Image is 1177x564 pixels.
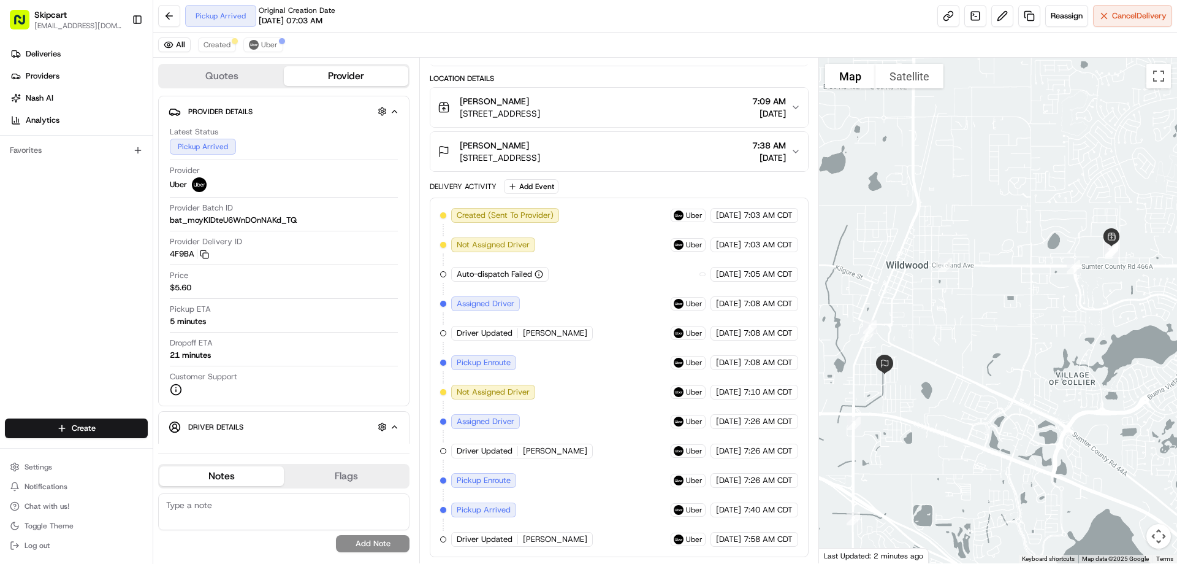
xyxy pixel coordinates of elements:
[284,66,408,86] button: Provider
[504,179,558,194] button: Add Event
[42,117,201,129] div: Start new chat
[875,64,943,88] button: Show satellite imagery
[170,215,297,226] span: bat_moyKIDteU6WnDOnNAKd_TQ
[1146,64,1171,88] button: Toggle fullscreen view
[744,269,793,280] span: 7:05 AM CDT
[744,416,793,427] span: 7:26 AM CDT
[170,179,187,190] span: Uber
[716,269,741,280] span: [DATE]
[686,476,703,485] span: Uber
[204,40,230,50] span: Created
[716,298,741,309] span: [DATE]
[243,37,283,52] button: Uber
[674,417,684,427] img: uber-new-logo.jpeg
[457,210,554,221] span: Created (Sent To Provider)
[457,387,530,398] span: Not Assigned Driver
[1051,10,1083,21] span: Reassign
[674,240,684,250] img: uber-new-logo.jpeg
[25,501,69,511] span: Chat with us!
[744,446,793,457] span: 7:26 AM CDT
[188,422,243,432] span: Driver Details
[457,534,512,545] span: Driver Updated
[5,141,148,160] div: Favorites
[686,535,703,544] span: Uber
[188,107,253,117] span: Provider Details
[170,442,191,453] span: Name
[259,15,322,26] span: [DATE] 07:03 AM
[5,498,148,515] button: Chat with us!
[674,535,684,544] img: uber-new-logo.jpeg
[1045,5,1088,27] button: Reassign
[26,115,59,126] span: Analytics
[170,270,188,281] span: Price
[686,299,703,309] span: Uber
[249,40,259,50] img: uber-new-logo.jpeg
[12,12,37,37] img: Nash
[686,211,703,220] span: Uber
[752,107,786,120] span: [DATE]
[523,328,587,339] span: [PERSON_NAME]
[170,126,218,137] span: Latest Status
[1093,5,1172,27] button: CancelDelivery
[460,152,540,164] span: [STREET_ADDRESS]
[5,44,153,64] a: Deliveries
[716,387,741,398] span: [DATE]
[158,37,191,52] button: All
[5,110,153,130] a: Analytics
[744,475,793,486] span: 7:26 AM CDT
[716,328,741,339] span: [DATE]
[159,66,284,86] button: Quotes
[822,547,863,563] img: Google
[1062,255,1085,279] div: 7
[716,446,741,457] span: [DATE]
[686,328,703,338] span: Uber
[170,350,211,361] div: 21 minutes
[744,328,793,339] span: 7:08 AM CDT
[686,446,703,456] span: Uber
[170,203,233,214] span: Provider Batch ID
[523,534,587,545] span: [PERSON_NAME]
[822,547,863,563] a: Open this area in Google Maps (opens a new window)
[752,139,786,152] span: 7:38 AM
[25,541,50,550] span: Log out
[25,521,74,531] span: Toggle Theme
[5,88,153,108] a: Nash AI
[208,121,223,136] button: Start new chat
[716,357,741,368] span: [DATE]
[170,236,242,247] span: Provider Delivery ID
[457,446,512,457] span: Driver Updated
[744,298,793,309] span: 7:08 AM CDT
[159,466,284,486] button: Notes
[5,517,148,535] button: Toggle Theme
[170,338,213,349] span: Dropoff ETA
[99,173,202,195] a: 💻API Documentation
[457,475,511,486] span: Pickup Enroute
[457,298,514,309] span: Assigned Driver
[523,446,587,457] span: [PERSON_NAME]
[686,240,703,250] span: Uber
[25,178,94,190] span: Knowledge Base
[32,79,202,92] input: Clear
[842,507,865,530] div: 2
[34,9,67,21] span: Skipcart
[674,328,684,338] img: uber-new-logo.jpeg
[716,416,741,427] span: [DATE]
[825,64,875,88] button: Show street map
[674,476,684,485] img: uber-new-logo.jpeg
[460,95,529,107] span: [PERSON_NAME]
[169,101,399,122] button: Provider Details
[34,21,122,31] span: [EMAIL_ADDRESS][DOMAIN_NAME]
[25,462,52,472] span: Settings
[7,173,99,195] a: 📗Knowledge Base
[86,207,148,217] a: Powered byPylon
[457,504,511,516] span: Pickup Arrived
[198,37,236,52] button: Created
[192,177,207,192] img: uber-new-logo.jpeg
[674,358,684,368] img: uber-new-logo.jpeg
[674,211,684,220] img: uber-new-logo.jpeg
[12,49,223,69] p: Welcome 👋
[686,505,703,515] span: Uber
[686,417,703,427] span: Uber
[858,315,882,339] div: 5
[12,117,34,139] img: 1736555255976-a54dd68f-1ca7-489b-9aae-adbdc363a1c4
